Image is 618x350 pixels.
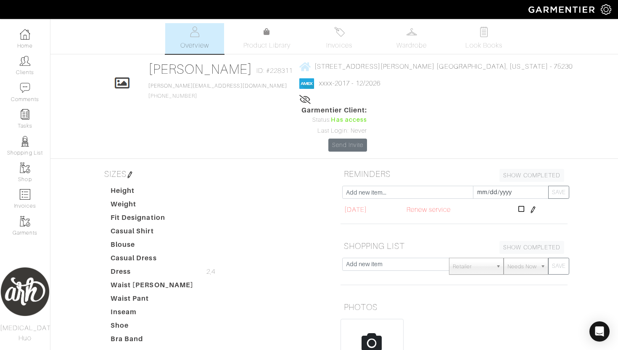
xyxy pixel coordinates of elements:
img: orders-27d20c2124de7fd6de4e0e44c1d41de31381a507db9b33961299e4e07d508b8c.svg [334,27,345,37]
a: Look Books [454,23,513,54]
h5: SHOPPING LIST [341,238,568,254]
a: Product Library [238,27,296,51]
img: gear-icon-white-bd11855cb880d31180b6d7d6211b90ccbf57a29d726f0c71d8c61bd08dd39cc2.png [601,4,611,15]
span: Retailer [453,258,492,275]
dt: Shoe [104,321,200,334]
span: [DATE] [344,205,367,215]
span: Needs Now [507,258,537,275]
img: pen-cf24a1663064a2ec1b9c1bd2387e9de7a2fa800b781884d57f21acf72779bad2.png [127,171,133,178]
a: [STREET_ADDRESS][PERSON_NAME] [GEOGRAPHIC_DATA], [US_STATE] - 75230 [299,61,573,72]
dt: Waist Pant [104,294,200,307]
span: Wardrobe [396,40,427,51]
dt: Fit Designation [104,213,200,226]
img: comment-icon-a0a6a9ef722e966f86d9cbdc48e553b5cf19dbc54f86b18d962a5391bc8f6eb6.png [20,83,30,93]
img: wardrobe-487a4870c1b7c33e795ec22d11cfc2ed9d08956e64fb3008fe2437562e282088.svg [407,27,417,37]
h5: REMINDERS [341,166,568,182]
span: Product Library [243,40,291,51]
span: Has access [331,115,367,125]
span: [STREET_ADDRESS][PERSON_NAME] [GEOGRAPHIC_DATA], [US_STATE] - 75230 [314,63,573,70]
img: garments-icon-b7da505a4dc4fd61783c78ac3ca0ef83fa9d6f193b1c9dc38574b1d14d53ca28.png [20,163,30,173]
input: Add new item [342,258,449,271]
h5: PHOTOS [341,299,568,315]
span: Renew service [407,205,451,215]
img: pen-cf24a1663064a2ec1b9c1bd2387e9de7a2fa800b781884d57f21acf72779bad2.png [530,206,536,213]
button: SAVE [548,186,569,199]
dt: Height [104,186,200,199]
img: garments-icon-b7da505a4dc4fd61783c78ac3ca0ef83fa9d6f193b1c9dc38574b1d14d53ca28.png [20,216,30,227]
img: basicinfo-40fd8af6dae0f16599ec9e87c0ef1c0a1fdea2edbe929e3d69a839185d80c458.svg [190,27,200,37]
a: xxxx-2017 - 12/2026 [319,80,380,87]
dt: Dress [104,267,200,280]
a: Wardrobe [382,23,441,54]
img: orders-icon-0abe47150d42831381b5fb84f609e132dff9fe21cb692f30cb5eec754e2cba89.png [20,189,30,200]
div: Open Intercom Messenger [589,321,610,342]
span: [PHONE_NUMBER] [148,83,287,99]
button: SAVE [548,258,569,275]
span: Invoices [326,40,352,51]
span: ID: #228311 [256,66,293,76]
dt: Weight [104,199,200,213]
a: SHOW COMPLETED [499,169,564,182]
dt: Casual Shirt [104,226,200,240]
dt: Waist [PERSON_NAME] [104,280,200,294]
img: reminder-icon-8004d30b9f0a5d33ae49ab947aed9ed385cf756f9e5892f1edd6e32f2345188e.png [20,109,30,120]
dt: Blouse [104,240,200,253]
img: garmentier-logo-header-white-b43fb05a5012e4ada735d5af1a66efaba907eab6374d6393d1fbf88cb4ef424d.png [524,2,601,17]
div: Last Login: Never [301,126,367,136]
span: 2,4 [206,267,215,277]
input: Add new item... [342,186,473,199]
span: Look Books [465,40,503,51]
a: [PERSON_NAME] [148,61,252,77]
img: dashboard-icon-dbcd8f5a0b271acd01030246c82b418ddd0df26cd7fceb0bd07c9910d44c42f6.png [20,29,30,40]
dt: Bra Band [104,334,200,347]
dt: Inseam [104,307,200,321]
a: Invoices [310,23,369,54]
div: Status: [301,115,367,125]
h5: SIZES [101,166,328,182]
img: clients-icon-6bae9207a08558b7cb47a8932f037763ab4055f8c8b6bfacd5dc20c3e0201464.png [20,56,30,66]
span: Overview [180,40,209,51]
a: [PERSON_NAME][EMAIL_ADDRESS][DOMAIN_NAME] [148,83,287,89]
dt: Casual Dress [104,253,200,267]
img: todo-9ac3debb85659649dc8f770b8b6100bb5dab4b48dedcbae339e5042a72dfd3cc.svg [479,27,489,37]
a: Overview [165,23,224,54]
img: american_express-1200034d2e149cdf2cc7894a33a747db654cf6f8355cb502592f1d228b2ac700.png [299,78,314,89]
a: SHOW COMPLETED [499,241,564,254]
img: stylists-icon-eb353228a002819b7ec25b43dbf5f0378dd9e0616d9560372ff212230b889e62.png [20,136,30,147]
span: Garmentier Client: [301,105,367,115]
a: Send Invite [328,139,367,152]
